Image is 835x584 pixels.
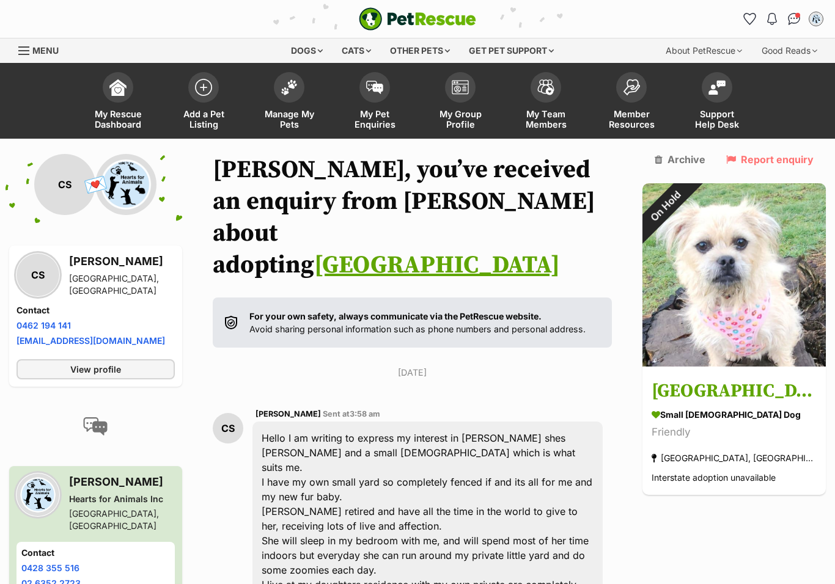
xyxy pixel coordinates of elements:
[17,359,175,379] a: View profile
[806,9,826,29] button: My account
[452,80,469,95] img: group-profile-icon-3fa3cf56718a62981997c0bc7e787c4b2cf8bcc04b72c1350f741eb67cf2f40e.svg
[90,109,145,130] span: My Rescue Dashboard
[17,335,165,346] a: [EMAIL_ADDRESS][DOMAIN_NAME]
[518,109,573,130] span: My Team Members
[740,9,760,29] a: Favourites
[69,508,175,532] div: [GEOGRAPHIC_DATA], [GEOGRAPHIC_DATA]
[17,254,59,296] div: CS
[417,66,503,139] a: My Group Profile
[195,79,212,96] img: add-pet-listing-icon-0afa8454b4691262ce3f59096e99ab1cd57d4a30225e0717b998d2c9b9846f56.svg
[83,417,108,436] img: conversation-icon-4a6f8262b818ee0b60e3300018af0b2d0b884aa5de6e9bcb8d3d4eeb1a70a7c4.svg
[69,272,175,297] div: [GEOGRAPHIC_DATA], [GEOGRAPHIC_DATA]
[503,66,589,139] a: My Team Members
[433,109,488,130] span: My Group Profile
[625,167,705,246] div: On Hold
[21,547,170,559] h4: Contact
[767,13,777,25] img: notifications-46538b983faf8c2785f20acdc204bb7945ddae34d4c08c2a6579f10ce5e182be.svg
[249,311,542,321] strong: For your own safety, always communicate via the PetRescue website.
[246,66,332,139] a: Manage My Pets
[323,409,380,418] span: Sent at
[655,154,705,165] a: Archive
[32,45,59,56] span: Menu
[753,38,826,63] div: Good Reads
[359,7,476,31] img: logo-e224e6f780fb5917bec1dbf3a21bbac754714ae5b6737aabdf751b685950b380.svg
[642,369,826,495] a: [GEOGRAPHIC_DATA] small [DEMOGRAPHIC_DATA] Dog Friendly [GEOGRAPHIC_DATA], [GEOGRAPHIC_DATA] Inte...
[282,38,331,63] div: Dogs
[256,409,321,418] span: [PERSON_NAME]
[176,109,231,130] span: Add a Pet Listing
[95,154,156,215] img: Hearts for Animals Inc profile pic
[623,79,640,95] img: member-resources-icon-8e73f808a243e03378d46382f2149f9095a855e16c252ad45f914b54edf8863c.svg
[460,38,562,63] div: Get pet support
[75,66,161,139] a: My Rescue Dashboard
[740,9,826,29] ul: Account quick links
[69,253,175,270] h3: [PERSON_NAME]
[690,109,745,130] span: Support Help Desk
[642,183,826,367] img: Madison
[708,80,726,95] img: help-desk-icon-fdf02630f3aa405de69fd3d07c3f3aa587a6932b1a1747fa1d2bba05be0121f9.svg
[18,38,67,60] a: Menu
[161,66,246,139] a: Add a Pet Listing
[652,450,817,467] div: [GEOGRAPHIC_DATA], [GEOGRAPHIC_DATA]
[21,563,79,573] a: 0428 355 516
[17,304,175,316] h4: Contact
[652,378,817,406] h3: [GEOGRAPHIC_DATA]
[213,413,243,443] div: CS
[366,81,383,94] img: pet-enquiries-icon-7e3ad2cf08bfb03b45e93fb7055b45f3efa6380592205ae92323e6603595dc1f.svg
[281,79,298,95] img: manage-my-pets-icon-02211641906a0b7f246fdf0571729dbe1e7629f14944591b6c1af311fb30b64b.svg
[657,38,751,63] div: About PetRescue
[17,473,59,516] img: Hearts for Animals Inc profile pic
[788,13,801,25] img: chat-41dd97257d64d25036548639549fe6c8038ab92f7586957e7f3b1b290dea8141.svg
[604,109,659,130] span: Member Resources
[213,366,612,379] p: [DATE]
[784,9,804,29] a: Conversations
[350,409,380,418] span: 3:58 am
[674,66,760,139] a: Support Help Desk
[249,310,586,336] p: Avoid sharing personal information such as phone numbers and personal address.
[589,66,674,139] a: Member Resources
[762,9,782,29] button: Notifications
[381,38,458,63] div: Other pets
[82,172,109,198] span: 💌
[34,154,95,215] div: CS
[810,13,822,25] img: Joanne Rees profile pic
[332,66,417,139] a: My Pet Enquiries
[652,473,776,483] span: Interstate adoption unavailable
[333,38,380,63] div: Cats
[213,154,612,281] h1: [PERSON_NAME], you’ve received an enquiry from [PERSON_NAME] about adopting
[69,473,175,491] h3: [PERSON_NAME]
[262,109,317,130] span: Manage My Pets
[642,357,826,369] a: On Hold
[726,154,814,165] a: Report enquiry
[347,109,402,130] span: My Pet Enquiries
[17,320,71,330] a: 0462 194 141
[359,7,476,31] a: PetRescue
[537,79,554,95] img: team-members-icon-5396bd8760b3fe7c0b43da4ab00e1e3bb1a5d9ba89233759b79545d2d3fc5d0d.svg
[69,493,175,505] div: Hearts for Animals Inc
[652,425,817,441] div: Friendly
[652,409,817,422] div: small [DEMOGRAPHIC_DATA] Dog
[109,79,127,96] img: dashboard-icon-eb2f2d2d3e046f16d808141f083e7271f6b2e854fb5c12c21221c1fb7104beca.svg
[314,250,560,280] a: [GEOGRAPHIC_DATA]
[70,363,121,376] span: View profile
